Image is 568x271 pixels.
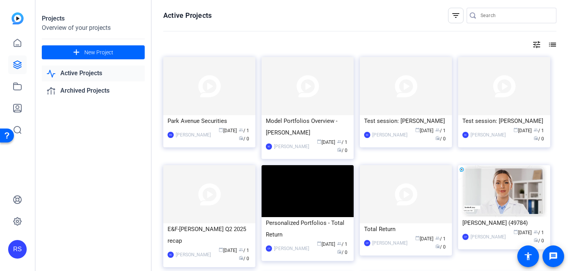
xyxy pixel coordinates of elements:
[337,250,347,255] span: / 0
[274,143,309,150] div: [PERSON_NAME]
[266,217,349,240] div: Personalized Portfolios - Total Return
[12,12,24,24] img: blue-gradient.svg
[337,249,342,254] span: radio
[219,247,223,252] span: calendar_today
[337,242,347,247] span: / 1
[274,245,309,252] div: [PERSON_NAME]
[513,230,532,235] span: [DATE]
[470,131,506,139] div: [PERSON_NAME]
[534,230,538,234] span: group
[470,233,506,241] div: [PERSON_NAME]
[532,40,541,49] mat-icon: tune
[415,128,420,132] span: calendar_today
[435,236,446,242] span: / 1
[435,128,440,132] span: group
[534,128,538,132] span: group
[372,131,407,139] div: [PERSON_NAME]
[481,11,550,20] input: Search
[547,40,556,49] mat-icon: list
[534,238,538,242] span: radio
[239,128,249,133] span: / 1
[239,136,249,142] span: / 0
[317,241,322,246] span: calendar_today
[435,128,446,133] span: / 1
[168,252,174,258] div: SC
[239,136,243,140] span: radio
[317,140,335,145] span: [DATE]
[364,223,448,235] div: Total Return
[462,132,469,138] div: SC
[168,132,174,138] div: RS
[219,128,223,132] span: calendar_today
[524,252,533,261] mat-icon: accessibility
[266,143,272,150] div: SC
[176,251,211,259] div: [PERSON_NAME]
[462,234,469,240] div: CP
[239,255,243,260] span: radio
[219,128,237,133] span: [DATE]
[415,236,420,240] span: calendar_today
[534,136,538,140] span: radio
[364,115,448,127] div: Test session: [PERSON_NAME]
[317,242,335,247] span: [DATE]
[337,139,342,144] span: group
[84,48,113,57] span: New Project
[219,248,237,253] span: [DATE]
[42,83,145,99] a: Archived Projects
[364,132,370,138] div: SC
[451,11,460,20] mat-icon: filter_list
[462,115,546,127] div: Test session: [PERSON_NAME]
[317,139,322,144] span: calendar_today
[72,48,81,57] mat-icon: add
[415,236,433,242] span: [DATE]
[372,239,407,247] div: [PERSON_NAME]
[435,136,446,142] span: / 0
[176,131,211,139] div: [PERSON_NAME]
[42,23,145,33] div: Overview of your projects
[163,11,212,20] h1: Active Projects
[42,45,145,59] button: New Project
[435,244,446,250] span: / 0
[415,128,433,133] span: [DATE]
[266,115,349,138] div: Model Portfolios Overview - [PERSON_NAME]
[337,148,347,153] span: / 0
[337,241,342,246] span: group
[337,140,347,145] span: / 1
[513,230,518,234] span: calendar_today
[534,128,544,133] span: / 1
[435,136,440,140] span: radio
[239,247,243,252] span: group
[435,244,440,249] span: radio
[42,14,145,23] div: Projects
[266,245,272,252] div: CP
[513,128,518,132] span: calendar_today
[549,252,558,261] mat-icon: message
[239,248,249,253] span: / 1
[462,217,546,229] div: [PERSON_NAME] (49784)
[534,136,544,142] span: / 0
[435,236,440,240] span: group
[534,238,544,243] span: / 0
[8,240,27,259] div: RS
[534,230,544,235] span: / 1
[168,115,251,127] div: Park Avenue Securities
[337,147,342,152] span: radio
[239,128,243,132] span: group
[364,240,370,246] div: CP
[42,66,145,81] a: Active Projects
[513,128,532,133] span: [DATE]
[239,256,249,261] span: / 0
[168,223,251,247] div: E&F-[PERSON_NAME] Q2 2025 recap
